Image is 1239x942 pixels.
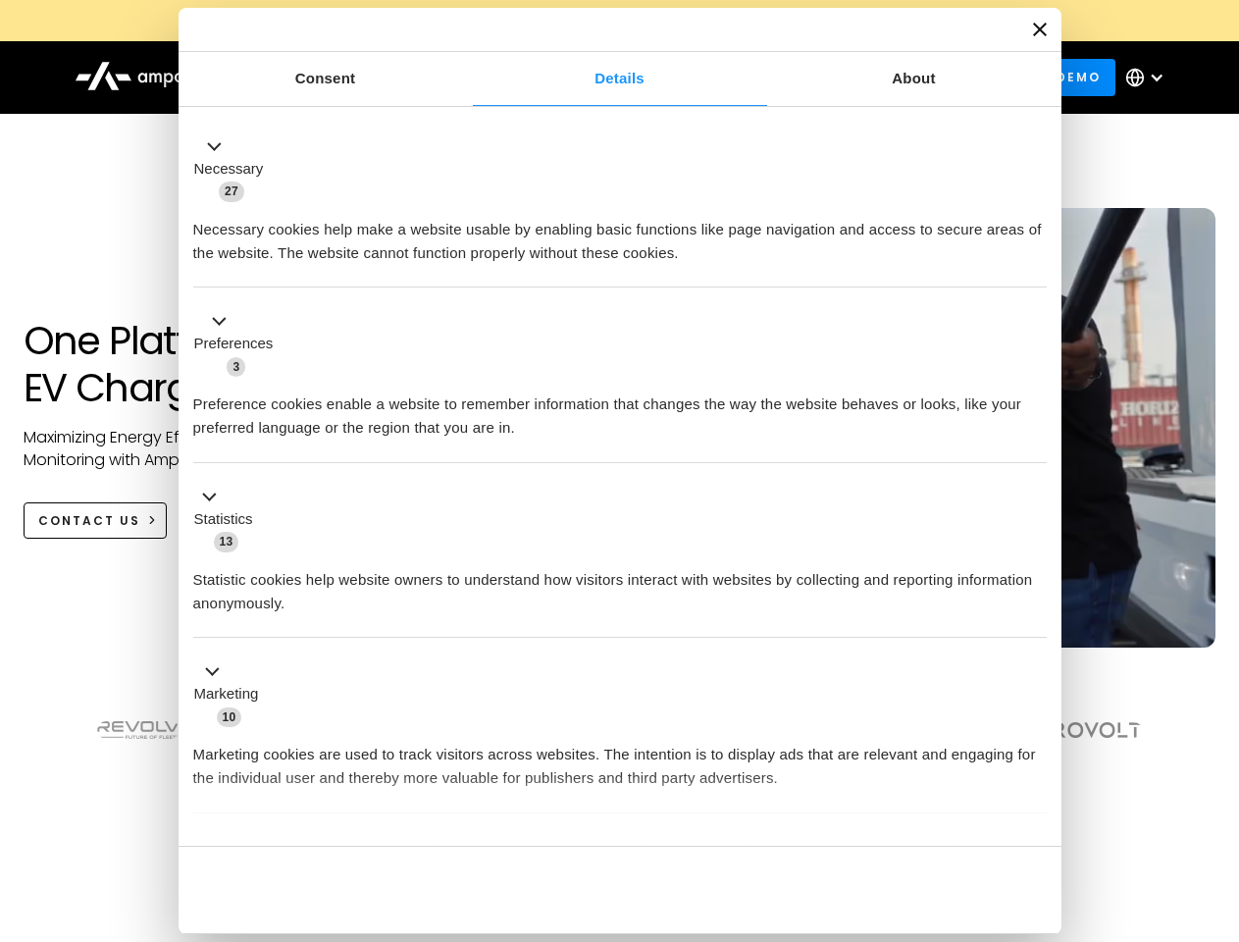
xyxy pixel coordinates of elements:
[1025,722,1142,738] img: Aerovolt Logo
[767,52,1061,106] a: About
[179,10,1061,31] a: New Webinars: Register to Upcoming WebinarsREGISTER HERE
[227,357,245,377] span: 3
[193,203,1047,265] div: Necessary cookies help make a website usable by enabling basic functions like page navigation and...
[24,427,395,471] p: Maximizing Energy Efficiency, Uptime, and 24/7 Monitoring with Ampcontrol Solutions
[219,182,244,201] span: 27
[324,838,342,858] span: 2
[217,707,242,727] span: 10
[193,660,271,729] button: Marketing (10)
[194,508,253,531] label: Statistics
[194,683,259,706] label: Marketing
[194,333,274,355] label: Preferences
[38,512,140,530] div: CONTACT US
[193,728,1047,790] div: Marketing cookies are used to track visitors across websites. The intention is to display ads tha...
[24,502,168,539] a: CONTACT US
[1033,23,1047,36] button: Close banner
[764,862,1046,918] button: Okay
[214,532,239,551] span: 13
[193,310,285,379] button: Preferences (3)
[24,317,395,411] h1: One Platform for EV Charging Hubs
[193,835,354,860] button: Unclassified (2)
[193,485,265,553] button: Statistics (13)
[193,134,276,203] button: Necessary (27)
[193,553,1047,615] div: Statistic cookies help website owners to understand how visitors interact with websites by collec...
[194,158,264,181] label: Necessary
[193,378,1047,440] div: Preference cookies enable a website to remember information that changes the way the website beha...
[179,52,473,106] a: Consent
[473,52,767,106] a: Details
